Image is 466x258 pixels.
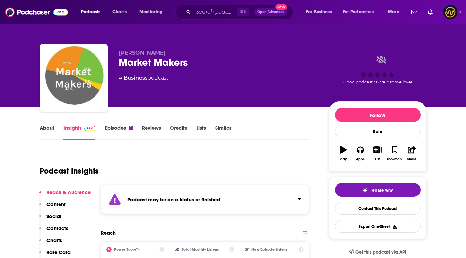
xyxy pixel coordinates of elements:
[251,247,287,252] h2: New Episode Listens
[101,230,116,236] h2: Reach
[39,201,66,213] button: Content
[335,142,352,165] button: Play
[335,108,421,122] button: Follow
[63,125,96,140] a: InsightsPodchaser Pro
[39,189,91,201] button: Reach & Audience
[46,225,68,231] p: Contacts
[46,237,62,243] p: Charts
[254,8,287,16] button: Open AdvancedNew
[40,125,54,140] a: About
[340,157,347,161] div: Play
[362,188,368,193] img: tell me why sparkle
[335,220,421,233] button: Export One-Sheet
[369,142,386,165] button: List
[46,249,71,255] p: Rate Card
[356,157,365,161] div: Apps
[39,237,62,249] button: Charts
[355,249,406,255] span: Get this podcast via API
[343,8,374,17] span: For Podcasters
[425,7,435,18] a: Show notifications dropdown
[46,189,91,195] p: Reach & Audience
[181,5,299,20] div: Search podcasts, credits, & more...
[105,125,132,140] a: Episodes1
[41,45,106,111] img: Market Makers
[39,213,61,225] button: Social
[182,247,219,252] h2: Total Monthly Listens
[170,125,187,140] a: Credits
[46,201,66,207] p: Content
[352,142,369,165] button: Apps
[112,8,127,17] span: Charts
[388,8,399,17] span: More
[407,157,416,161] div: Share
[403,142,420,165] button: Share
[306,8,332,17] span: For Business
[40,166,99,176] h1: Podcast Insights
[335,125,421,138] div: Rate
[443,5,457,19] span: Logged in as LowerStreet
[135,7,171,17] button: open menu
[108,7,130,17] a: Charts
[275,4,287,10] span: New
[375,157,380,161] div: List
[370,188,393,193] span: Tell Me Why
[257,10,285,14] span: Open Advanced
[84,126,96,131] img: Podchaser Pro
[5,6,68,18] img: Podchaser - Follow, Share and Rate Podcasts
[215,125,231,140] a: Similar
[142,125,161,140] a: Reviews
[237,8,249,16] span: ⌘ K
[77,7,109,17] button: open menu
[387,157,402,161] div: Bookmark
[443,5,457,19] button: Show profile menu
[443,5,457,19] img: User Profile
[46,213,61,219] p: Social
[139,8,163,17] span: Monitoring
[386,142,403,165] button: Bookmark
[114,247,140,252] h2: Power Score™
[329,50,427,90] div: Good podcast? Give it some love!
[39,225,68,237] button: Contacts
[124,75,147,81] a: Business
[335,183,421,197] button: tell me why sparkleTell Me Why
[302,7,340,17] button: open menu
[343,80,412,84] span: Good podcast? Give it some love!
[193,7,237,17] input: Search podcasts, credits, & more...
[129,126,132,130] div: 1
[101,185,309,214] section: Click to expand status details
[409,7,420,18] a: Show notifications dropdown
[384,7,407,17] button: open menu
[196,125,206,140] a: Lists
[335,202,421,215] a: Contact This Podcast
[119,74,168,82] div: A podcast
[119,50,165,56] span: [PERSON_NAME]
[338,7,384,17] button: open menu
[127,196,220,203] strong: Podcast may be on a hiatus or finished
[81,8,100,17] span: Podcasts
